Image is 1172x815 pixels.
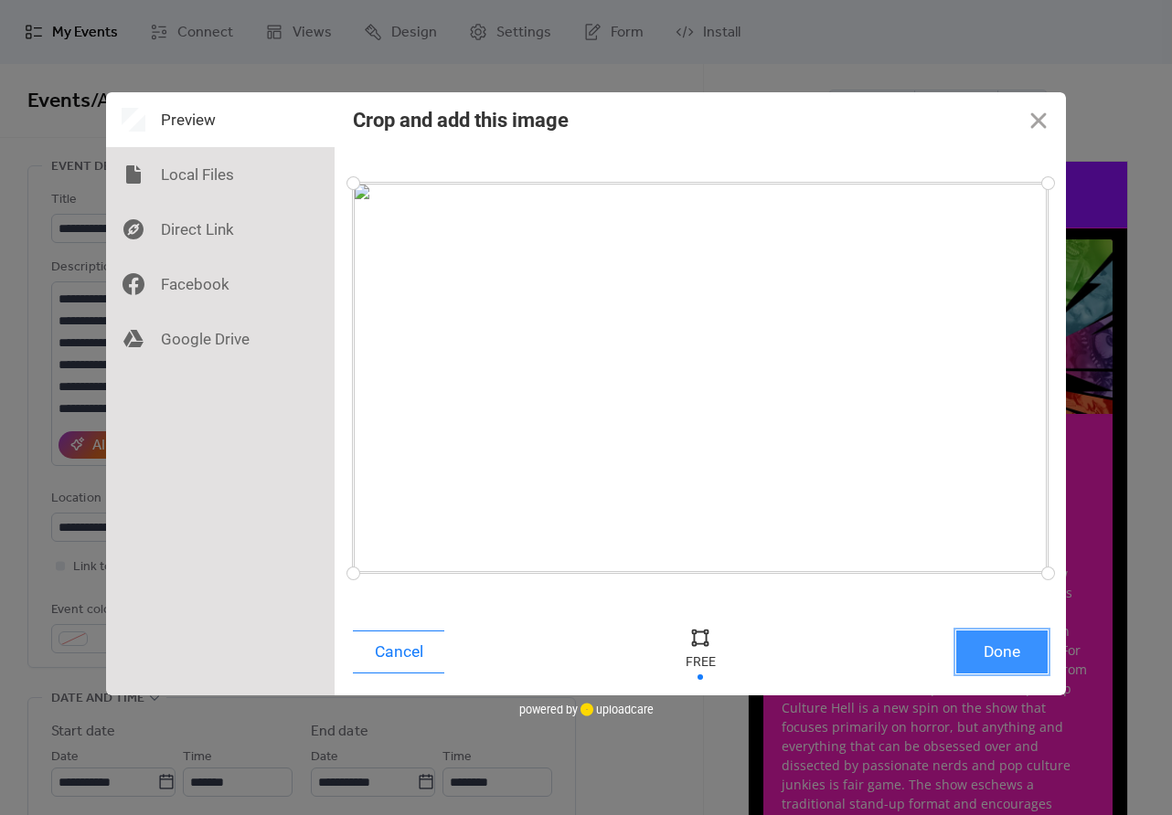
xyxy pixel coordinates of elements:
[353,630,444,673] button: Cancel
[956,630,1048,673] button: Done
[106,147,335,202] div: Local Files
[106,257,335,312] div: Facebook
[1011,92,1066,147] button: Close
[106,312,335,366] div: Google Drive
[353,109,569,132] div: Crop and add this image
[519,695,654,723] div: powered by
[578,703,654,716] a: uploadcare
[106,202,335,257] div: Direct Link
[106,92,335,147] div: Preview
